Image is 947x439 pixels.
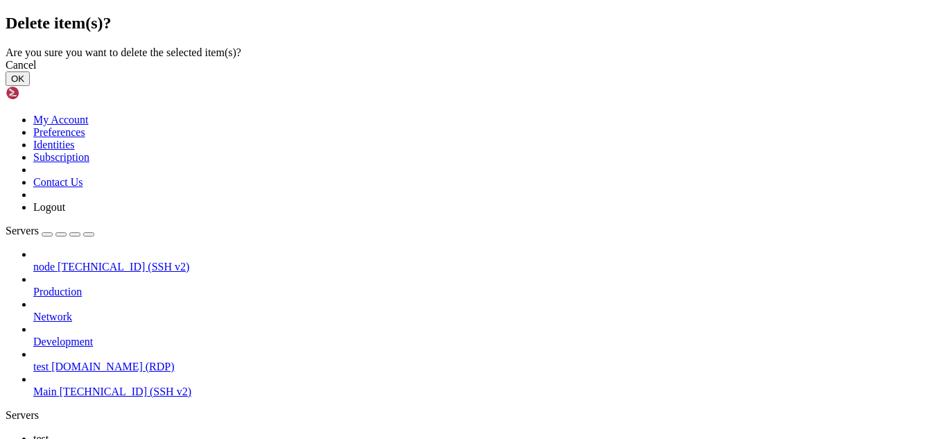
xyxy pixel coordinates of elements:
[6,409,941,422] div: Servers
[33,286,941,298] a: Production
[33,298,941,323] li: Network
[33,201,65,213] a: Logout
[33,336,941,348] a: Development
[6,86,85,100] img: Shellngn
[33,361,49,372] span: test
[33,373,941,398] li: Main [TECHNICAL_ID] (SSH v2)
[33,114,89,126] a: My Account
[33,286,82,298] span: Production
[33,139,75,150] a: Identities
[6,71,30,86] button: OK
[33,126,85,138] a: Preferences
[33,323,941,348] li: Development
[33,273,941,298] li: Production
[33,261,55,273] span: node
[6,59,941,71] div: Cancel
[6,225,94,236] a: Servers
[33,311,72,322] span: Network
[33,348,941,373] li: test [DOMAIN_NAME] (RDP)
[33,176,83,188] a: Contact Us
[33,386,57,397] span: Main
[60,386,191,397] span: [TECHNICAL_ID] (SSH v2)
[33,248,941,273] li: node [TECHNICAL_ID] (SSH v2)
[6,14,941,33] h2: Delete item(s)?
[58,261,189,273] span: [TECHNICAL_ID] (SSH v2)
[33,151,89,163] a: Subscription
[6,225,39,236] span: Servers
[33,361,941,373] a: test [DOMAIN_NAME] (RDP)
[33,261,941,273] a: node [TECHNICAL_ID] (SSH v2)
[33,386,941,398] a: Main [TECHNICAL_ID] (SSH v2)
[33,311,941,323] a: Network
[33,336,93,347] span: Development
[51,361,174,372] span: [DOMAIN_NAME] (RDP)
[6,46,941,59] div: Are you sure you want to delete the selected item(s)?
